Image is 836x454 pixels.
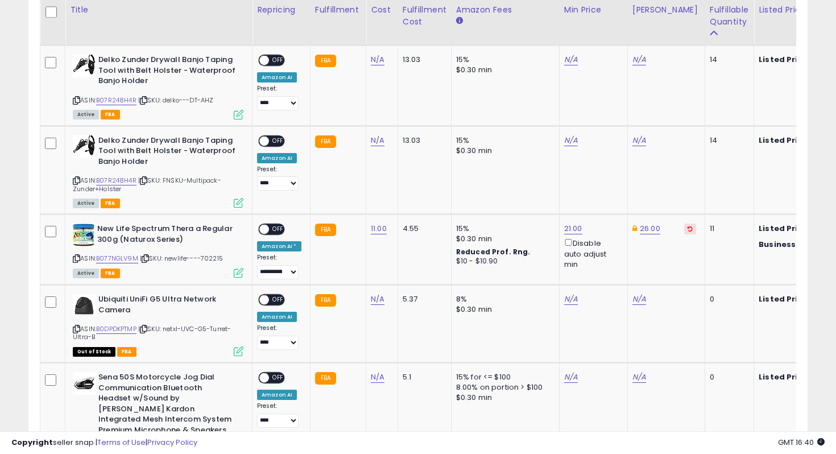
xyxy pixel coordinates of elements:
[403,294,442,304] div: 5.37
[778,437,825,448] span: 2025-09-7 16:40 GMT
[632,294,646,305] a: N/A
[403,372,442,382] div: 5.1
[73,135,96,158] img: 41zz5GYFMWL._SL40_.jpg
[564,237,619,270] div: Disable auto adjust min
[564,54,578,65] a: N/A
[73,372,96,395] img: 31dJhsWXyqL._SL40_.jpg
[456,294,551,304] div: 8%
[315,372,336,385] small: FBA
[257,166,301,191] div: Preset:
[257,402,301,428] div: Preset:
[710,55,745,65] div: 14
[101,199,120,208] span: FBA
[269,295,287,305] span: OFF
[73,324,231,341] span: | SKU: netxl-UVC-G5-Turret-Ultra-B
[98,55,237,89] b: Delko Zunder Drywall Banjo Taping Tool with Belt Holster - Waterproof Banjo Holder
[759,239,821,250] b: Business Price:
[403,55,442,65] div: 13.03
[456,393,551,403] div: $0.30 min
[710,135,745,146] div: 14
[456,146,551,156] div: $0.30 min
[456,65,551,75] div: $0.30 min
[257,324,301,350] div: Preset:
[315,224,336,236] small: FBA
[564,4,623,16] div: Min Price
[759,372,810,382] b: Listed Price:
[98,294,237,318] b: Ubiquiti UniFi G5 Ultra Network Camera
[759,54,810,65] b: Listed Price:
[456,135,551,146] div: 15%
[456,16,463,26] small: Amazon Fees.
[257,85,301,110] div: Preset:
[456,224,551,234] div: 15%
[371,54,384,65] a: N/A
[257,390,297,400] div: Amazon AI
[138,96,214,105] span: | SKU: delko---DT-AHZ
[456,247,531,257] b: Reduced Prof. Rng.
[371,135,384,146] a: N/A
[73,294,96,317] img: 3145K6Y5OKL._SL40_.jpg
[73,224,94,246] img: 51dBH0qUekL._SL40_.jpg
[11,438,197,448] div: seller snap | |
[96,324,136,334] a: B0DPDKPTMP
[257,254,301,279] div: Preset:
[73,269,99,278] span: All listings currently available for purchase on Amazon
[269,56,287,65] span: OFF
[257,312,297,322] div: Amazon AI
[371,4,393,16] div: Cost
[456,372,551,382] div: 15% for <= $100
[315,4,361,16] div: Fulfillment
[710,372,745,382] div: 0
[315,294,336,307] small: FBA
[371,372,384,383] a: N/A
[710,294,745,304] div: 0
[257,241,301,251] div: Amazon AI *
[73,55,243,118] div: ASIN:
[403,135,442,146] div: 13.03
[456,304,551,315] div: $0.30 min
[96,254,138,263] a: B077NGLV9M
[564,223,582,234] a: 21.00
[371,223,387,234] a: 11.00
[640,223,660,234] a: 26.00
[710,4,749,28] div: Fulfillable Quantity
[73,294,243,355] div: ASIN:
[101,269,120,278] span: FBA
[73,224,243,276] div: ASIN:
[403,4,446,28] div: Fulfillment Cost
[759,294,810,304] b: Listed Price:
[564,372,578,383] a: N/A
[632,372,646,383] a: N/A
[456,55,551,65] div: 15%
[147,437,197,448] a: Privacy Policy
[73,176,221,193] span: | SKU: FNSKU-Multipack-Zunder+Holster
[315,135,336,148] small: FBA
[403,224,442,234] div: 4.55
[257,153,297,163] div: Amazon AI
[73,347,115,357] span: All listings that are currently out of stock and unavailable for purchase on Amazon
[371,294,384,305] a: N/A
[97,437,146,448] a: Terms of Use
[98,372,237,438] b: Sena 50S Motorcycle Jog Dial Communication Bluetooth Headset w/Sound by [PERSON_NAME] Kardon Inte...
[564,135,578,146] a: N/A
[269,225,287,234] span: OFF
[101,110,120,119] span: FBA
[257,4,305,16] div: Repricing
[269,373,287,383] span: OFF
[11,437,53,448] strong: Copyright
[632,4,700,16] div: [PERSON_NAME]
[70,4,247,16] div: Title
[456,234,551,244] div: $0.30 min
[759,135,810,146] b: Listed Price:
[456,4,554,16] div: Amazon Fees
[456,257,551,266] div: $10 - $10.90
[632,135,646,146] a: N/A
[96,96,136,105] a: B07R248H4R
[96,176,136,185] a: B07R248H4R
[710,224,745,234] div: 11
[73,110,99,119] span: All listings currently available for purchase on Amazon
[97,224,235,247] b: New Life Spectrum Thera a Regular 300g (Naturox Series)
[315,55,336,67] small: FBA
[269,136,287,146] span: OFF
[73,135,243,207] div: ASIN:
